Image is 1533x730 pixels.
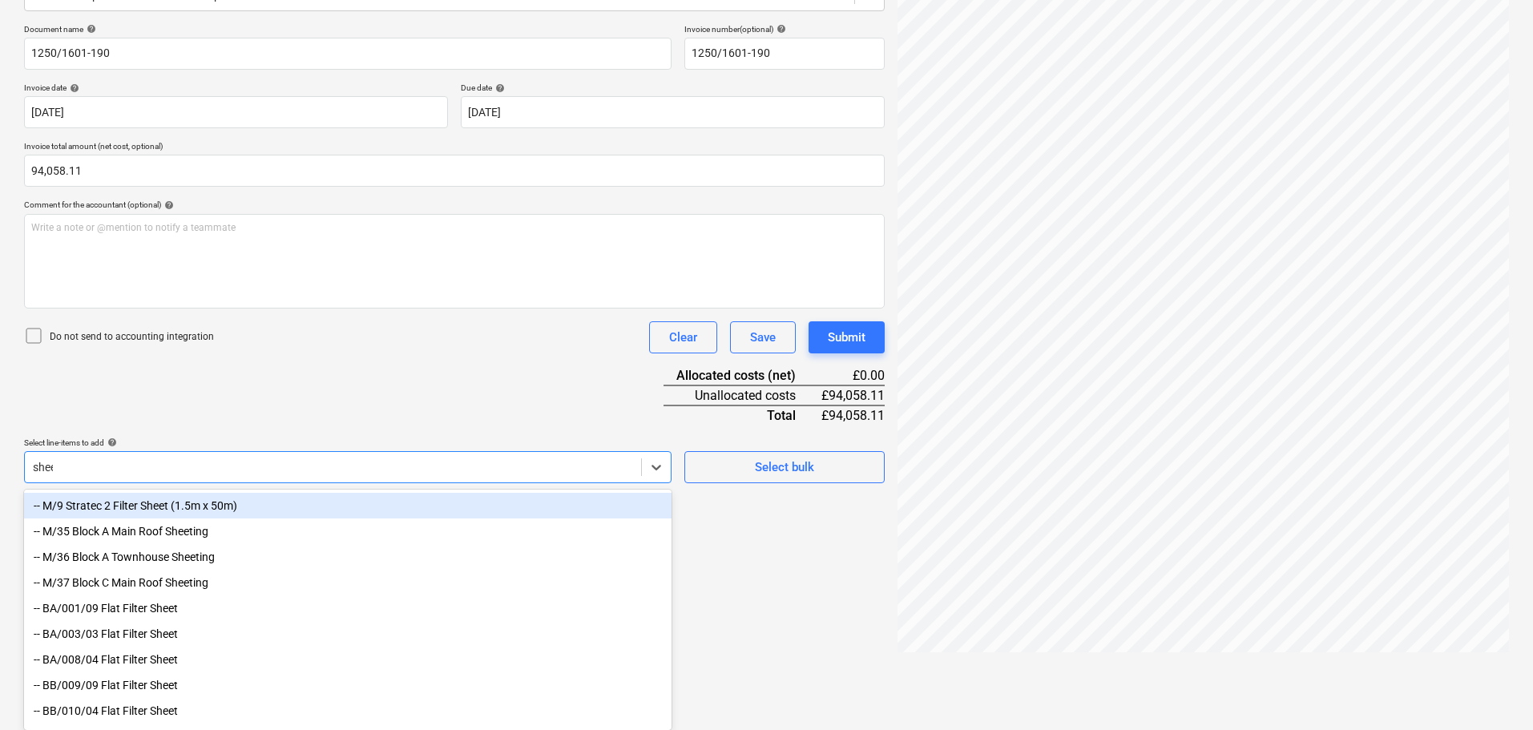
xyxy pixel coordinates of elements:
[730,321,796,353] button: Save
[461,96,885,128] input: Due date not specified
[684,451,885,483] button: Select bulk
[828,327,865,348] div: Submit
[24,647,672,672] div: -- BA/008/04 Flat Filter Sheet
[24,595,672,621] div: -- BA/001/09 Flat Filter Sheet
[773,24,786,34] span: help
[664,366,821,385] div: Allocated costs (net)
[83,24,96,34] span: help
[67,83,79,93] span: help
[104,438,117,447] span: help
[24,24,672,34] div: Document name
[755,457,814,478] div: Select bulk
[24,141,885,155] p: Invoice total amount (net cost, optional)
[669,327,697,348] div: Clear
[24,544,672,570] div: -- M/36 Block A Townhouse Sheeting
[821,405,885,425] div: £94,058.11
[24,83,448,93] div: Invoice date
[24,438,672,448] div: Select line-items to add
[50,330,214,344] p: Do not send to accounting integration
[161,200,174,210] span: help
[24,155,885,187] input: Invoice total amount (net cost, optional)
[24,518,672,544] div: -- M/35 Block A Main Roof Sheeting
[809,321,885,353] button: Submit
[461,83,885,93] div: Due date
[24,200,885,210] div: Comment for the accountant (optional)
[24,570,672,595] div: -- M/37 Block C Main Roof Sheeting
[821,385,885,405] div: £94,058.11
[24,96,448,128] input: Invoice date not specified
[24,493,672,518] div: -- M/9 Stratec 2 Filter Sheet (1.5m x 50m)
[24,672,672,698] div: -- BB/009/09 Flat Filter Sheet
[821,366,885,385] div: £0.00
[1453,653,1533,730] iframe: Chat Widget
[684,24,885,34] div: Invoice number (optional)
[664,405,821,425] div: Total
[750,327,776,348] div: Save
[684,38,885,70] input: Invoice number
[664,385,821,405] div: Unallocated costs
[24,38,672,70] input: Document name
[492,83,505,93] span: help
[24,621,672,647] div: -- BA/003/03 Flat Filter Sheet
[649,321,717,353] button: Clear
[24,698,672,724] div: -- BB/010/04 Flat Filter Sheet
